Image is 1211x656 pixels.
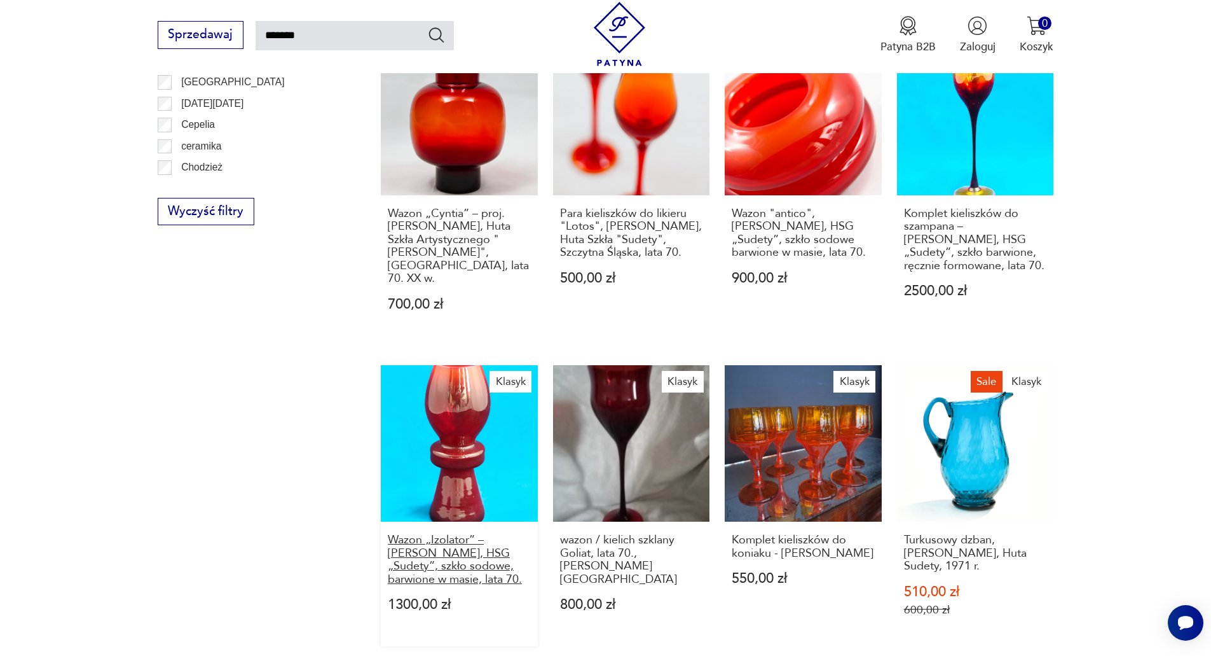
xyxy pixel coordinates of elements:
p: 800,00 zł [560,598,703,611]
a: Sprzedawaj [158,31,243,41]
a: Klasykwazon / kielich szklany Goliat, lata 70., Z. Horbowywazon / kielich szklany Goliat, lata 70... [553,365,710,646]
p: 900,00 zł [732,272,875,285]
h3: wazon / kielich szklany Goliat, lata 70., [PERSON_NAME][GEOGRAPHIC_DATA] [560,534,703,586]
a: KlasykKomplet kieliszków do szampana – Zbigniew Horbowy, HSG „Sudety”, szkło barwione, ręcznie fo... [897,38,1054,340]
h3: Wazon "antico", [PERSON_NAME], HSG „Sudety”, szkło sodowe barwione w masie, lata 70. [732,207,875,260]
img: Ikona koszyka [1027,16,1046,36]
p: Cepelia [181,116,215,133]
p: 700,00 zł [388,298,531,311]
p: 600,00 zł [904,603,1047,617]
p: [GEOGRAPHIC_DATA] [181,74,284,90]
p: 1300,00 zł [388,598,531,611]
h3: Para kieliszków do likieru "Lotos", [PERSON_NAME], Huta Szkła "Sudety", Szczytna Śląska, lata 70. [560,207,703,260]
p: Ćmielów [181,181,219,197]
img: Patyna - sklep z meblami i dekoracjami vintage [587,2,652,66]
button: 0Koszyk [1020,16,1053,54]
p: Chodzież [181,159,222,176]
img: Ikona medalu [898,16,918,36]
h3: Turkusowy dzban, [PERSON_NAME], Huta Sudety, 1971 r. [904,534,1047,573]
p: ceramika [181,138,221,155]
p: 510,00 zł [904,585,1047,599]
p: Koszyk [1020,39,1053,54]
button: Szukaj [427,25,446,44]
p: 500,00 zł [560,272,703,285]
p: 550,00 zł [732,572,875,585]
h3: Wazon „Izolator” – [PERSON_NAME], HSG „Sudety”, szkło sodowe, barwione w masie, lata 70. [388,534,531,586]
a: KlasykWazon „Cyntia” – proj. Zbigniew Horbowy, Huta Szkła Artystycznego "Barbara", Polanica-Zdrój... [381,38,538,340]
img: Ikonka użytkownika [968,16,987,36]
a: KlasykWazon „Izolator” – Zbigniew Horbowy, HSG „Sudety”, szkło sodowe, barwione w masie, lata 70.... [381,365,538,646]
h3: Komplet kieliszków do szampana – [PERSON_NAME], HSG „Sudety”, szkło barwione, ręcznie formowane, ... [904,207,1047,272]
iframe: Smartsupp widget button [1168,605,1203,641]
a: Ikona medaluPatyna B2B [880,16,936,54]
button: Sprzedawaj [158,21,243,49]
h3: Wazon „Cyntia” – proj. [PERSON_NAME], Huta Szkła Artystycznego "[PERSON_NAME]", [GEOGRAPHIC_DATA]... [388,207,531,285]
p: [DATE][DATE] [181,95,243,112]
button: Zaloguj [960,16,995,54]
a: KlasykKomplet kieliszków do koniaku - Zbigniew HorbowyKomplet kieliszków do koniaku - [PERSON_NAM... [725,365,882,646]
a: KlasykPara kieliszków do likieru "Lotos", Zbigniew Horbowy, Huta Szkła "Sudety", Szczytna Śląska,... [553,38,710,340]
p: Zaloguj [960,39,995,54]
p: Patyna B2B [880,39,936,54]
p: 2500,00 zł [904,284,1047,298]
button: Wyczyść filtry [158,198,254,226]
h3: Komplet kieliszków do koniaku - [PERSON_NAME] [732,534,875,560]
button: Patyna B2B [880,16,936,54]
a: SaleKlasykTurkusowy dzban, Zbigniew Horbowy, Huta Sudety, 1971 r.Turkusowy dzban, [PERSON_NAME], ... [897,365,1054,646]
a: KlasykWazon "antico", Zbigniew Horbowy, HSG „Sudety”, szkło sodowe barwione w masie, lata 70.Wazo... [725,38,882,340]
div: 0 [1038,17,1051,30]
